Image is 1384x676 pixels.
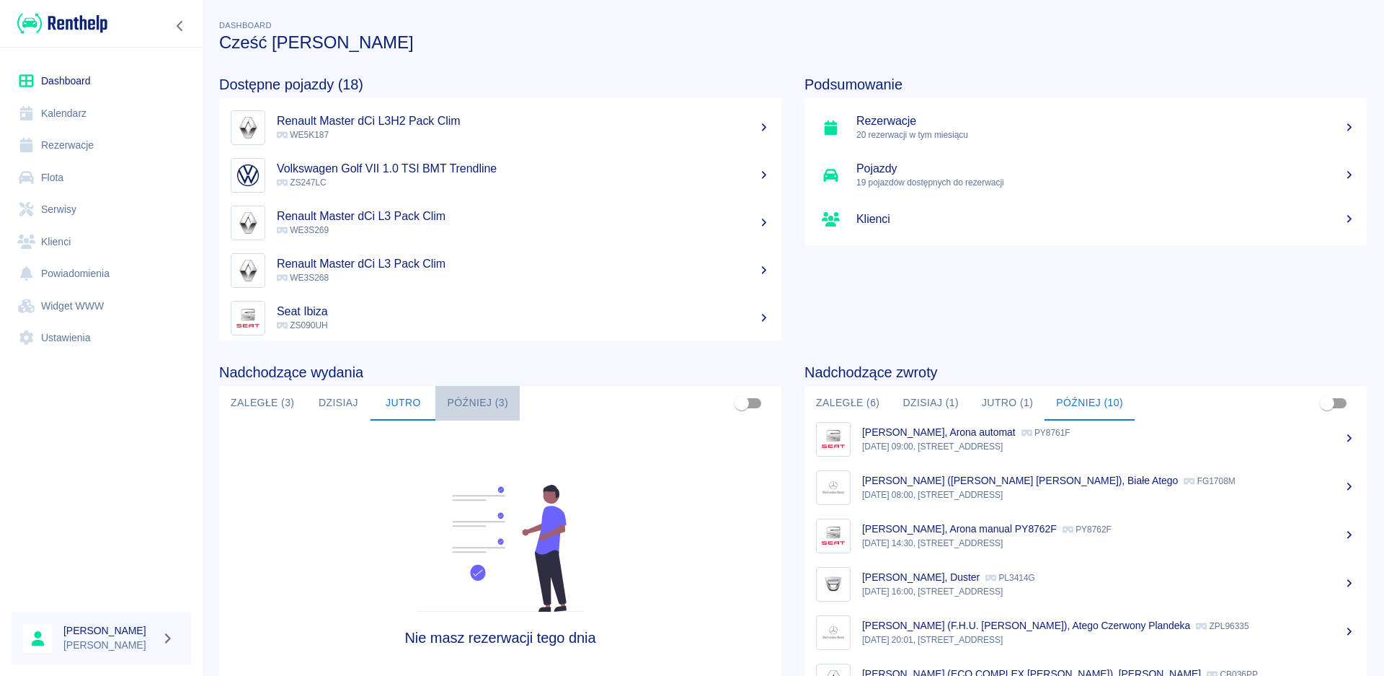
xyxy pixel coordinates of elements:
[277,257,770,271] h5: Renault Master dCi L3 Pack Clim
[63,638,156,653] p: [PERSON_NAME]
[1021,428,1070,438] p: PY8761F
[862,523,1057,535] p: [PERSON_NAME], Arona manual PY8762F
[1044,386,1135,421] button: Później (10)
[804,415,1367,463] a: Image[PERSON_NAME], Arona automat PY8761F[DATE] 09:00, [STREET_ADDRESS]
[219,294,781,342] a: ImageSeat Ibiza ZS090UH
[856,176,1355,189] p: 19 pojazdów dostępnych do rezerwacji
[277,162,770,176] h5: Volkswagen Golf VII 1.0 TSI BMT Trendline
[862,633,1355,646] p: [DATE] 20:01, [STREET_ADDRESS]
[12,290,191,322] a: Widget WWW
[1196,621,1248,631] p: ZPL96335
[1184,476,1235,486] p: FG1708M
[234,162,262,189] img: Image
[856,162,1355,176] h5: Pojazdy
[804,463,1367,512] a: Image[PERSON_NAME] ([PERSON_NAME] [PERSON_NAME]), Białe Atego FG1708M[DATE] 08:00, [STREET_ADDRESS]
[804,152,1367,199] a: Pojazdy19 pojazdów dostępnych do rezerwacji
[862,475,1178,486] p: [PERSON_NAME] ([PERSON_NAME] [PERSON_NAME]), Białe Atego
[277,130,329,140] span: WE5K187
[820,619,847,646] img: Image
[12,12,107,35] a: Renthelp logo
[12,162,191,194] a: Flota
[12,226,191,258] a: Klienci
[17,12,107,35] img: Renthelp logo
[219,152,781,199] a: ImageVolkswagen Golf VII 1.0 TSI BMT Trendline ZS247LC
[12,193,191,226] a: Serwisy
[862,620,1190,631] p: [PERSON_NAME] (F.H.U. [PERSON_NAME]), Atego Czerwony Plandeka
[862,571,980,583] p: [PERSON_NAME], Duster
[12,258,191,290] a: Powiadomienia
[12,97,191,130] a: Kalendarz
[407,485,593,612] img: Fleet
[728,390,755,417] span: Pokaż przypisane tylko do mnie
[820,571,847,598] img: Image
[862,426,1016,438] p: [PERSON_NAME], Arona automat
[804,104,1367,152] a: Rezerwacje20 rezerwacji w tym miesiącu
[435,386,520,421] button: Później (3)
[804,364,1367,381] h4: Nadchodzące zwroty
[804,560,1367,608] a: Image[PERSON_NAME], Duster PL3414G[DATE] 16:00, [STREET_ADDRESS]
[219,247,781,294] a: ImageRenault Master dCi L3 Pack Clim WE3S268
[856,114,1355,128] h5: Rezerwacje
[804,76,1367,93] h4: Podsumowanie
[856,212,1355,227] h5: Klienci
[862,488,1355,501] p: [DATE] 08:00, [STREET_ADDRESS]
[277,177,327,188] span: ZS247LC
[804,386,891,421] button: Zaległe (6)
[804,608,1367,657] a: Image[PERSON_NAME] (F.H.U. [PERSON_NAME]), Atego Czerwony Plandeka ZPL96335[DATE] 20:01, [STREET_...
[277,209,770,224] h5: Renault Master dCi L3 Pack Clim
[891,386,970,421] button: Dzisiaj (1)
[234,114,262,141] img: Image
[290,629,711,646] h4: Nie masz rezerwacji tego dnia
[219,76,781,93] h4: Dostępne pojazdy (18)
[306,386,371,421] button: Dzisiaj
[277,273,329,283] span: WE3S268
[862,585,1355,598] p: [DATE] 16:00, [STREET_ADDRESS]
[219,199,781,247] a: ImageRenault Master dCi L3 Pack Clim WE3S269
[169,17,191,35] button: Zwiń nawigację
[277,304,770,319] h5: Seat Ibiza
[277,225,329,235] span: WE3S269
[862,537,1355,550] p: [DATE] 14:30, [STREET_ADDRESS]
[12,322,191,354] a: Ustawienia
[277,320,328,330] span: ZS090UH
[820,426,847,453] img: Image
[820,522,847,550] img: Image
[12,129,191,162] a: Rezerwacje
[970,386,1044,421] button: Jutro (1)
[219,386,306,421] button: Zaległe (3)
[1063,524,1112,535] p: PY8762F
[219,104,781,152] a: ImageRenault Master dCi L3H2 Pack Clim WE5K187
[862,440,1355,453] p: [DATE] 09:00, [STREET_ADDRESS]
[371,386,435,421] button: Jutro
[234,304,262,332] img: Image
[804,512,1367,560] a: Image[PERSON_NAME], Arona manual PY8762F PY8762F[DATE] 14:30, [STREET_ADDRESS]
[219,21,272,30] span: Dashboard
[12,65,191,97] a: Dashboard
[219,364,781,381] h4: Nadchodzące wydania
[1313,390,1341,417] span: Pokaż przypisane tylko do mnie
[63,623,156,638] h6: [PERSON_NAME]
[234,257,262,284] img: Image
[804,199,1367,240] a: Klienci
[234,209,262,237] img: Image
[820,474,847,501] img: Image
[277,114,770,128] h5: Renault Master dCi L3H2 Pack Clim
[856,128,1355,141] p: 20 rezerwacji w tym miesiącu
[985,573,1035,583] p: PL3414G
[219,32,1367,53] h3: Cześć [PERSON_NAME]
